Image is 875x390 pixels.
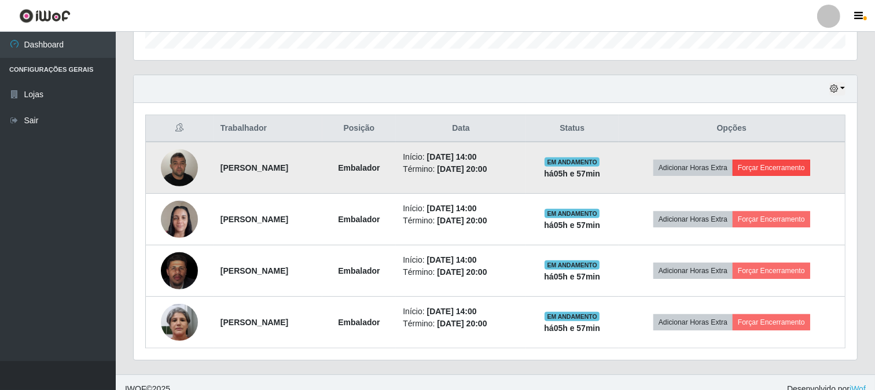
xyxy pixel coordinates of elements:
[338,318,380,327] strong: Embalador
[161,297,198,347] img: 1748015281850.jpeg
[403,215,519,227] li: Término:
[733,160,810,176] button: Forçar Encerramento
[545,157,600,167] span: EM ANDAMENTO
[19,9,71,23] img: CoreUI Logo
[437,267,487,277] time: [DATE] 20:00
[403,163,519,175] li: Término:
[437,216,487,225] time: [DATE] 20:00
[403,151,519,163] li: Início:
[545,260,600,270] span: EM ANDAMENTO
[161,194,198,244] img: 1738436502768.jpeg
[403,254,519,266] li: Início:
[526,115,619,142] th: Status
[545,312,600,321] span: EM ANDAMENTO
[427,255,477,264] time: [DATE] 14:00
[220,318,288,327] strong: [PERSON_NAME]
[338,266,380,275] strong: Embalador
[733,314,810,330] button: Forçar Encerramento
[403,306,519,318] li: Início:
[427,152,477,161] time: [DATE] 14:00
[653,211,733,227] button: Adicionar Horas Extra
[403,266,519,278] li: Término:
[733,211,810,227] button: Forçar Encerramento
[437,164,487,174] time: [DATE] 20:00
[220,215,288,224] strong: [PERSON_NAME]
[403,318,519,330] li: Término:
[653,314,733,330] button: Adicionar Horas Extra
[544,169,600,178] strong: há 05 h e 57 min
[733,263,810,279] button: Forçar Encerramento
[220,266,288,275] strong: [PERSON_NAME]
[214,115,322,142] th: Trabalhador
[545,209,600,218] span: EM ANDAMENTO
[322,115,396,142] th: Posição
[544,220,600,230] strong: há 05 h e 57 min
[161,248,198,294] img: 1756684845551.jpeg
[437,319,487,328] time: [DATE] 20:00
[338,215,380,224] strong: Embalador
[338,163,380,172] strong: Embalador
[403,203,519,215] li: Início:
[653,263,733,279] button: Adicionar Horas Extra
[544,323,600,333] strong: há 05 h e 57 min
[619,115,845,142] th: Opções
[220,163,288,172] strong: [PERSON_NAME]
[161,143,198,192] img: 1714957062897.jpeg
[427,307,477,316] time: [DATE] 14:00
[427,204,477,213] time: [DATE] 14:00
[396,115,525,142] th: Data
[544,272,600,281] strong: há 05 h e 57 min
[653,160,733,176] button: Adicionar Horas Extra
